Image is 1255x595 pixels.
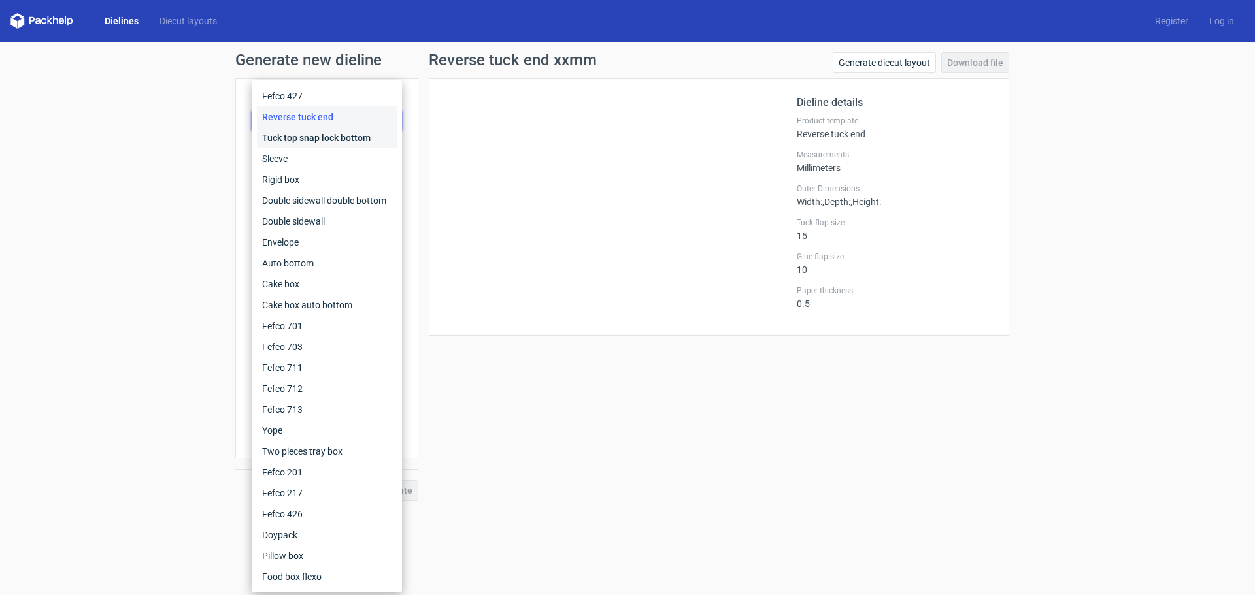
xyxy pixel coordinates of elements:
[833,52,936,73] a: Generate diecut layout
[850,197,881,207] span: , Height :
[257,378,397,399] div: Fefco 712
[797,197,822,207] span: Width :
[257,357,397,378] div: Fefco 711
[797,217,993,228] label: Tuck flap size
[94,14,149,27] a: Dielines
[1199,14,1245,27] a: Log in
[257,504,397,524] div: Fefco 426
[257,127,397,148] div: Tuck top snap lock bottom
[797,150,993,173] div: Millimeters
[257,545,397,566] div: Pillow box
[797,285,993,309] div: 0.5
[797,95,993,110] h2: Dieline details
[257,399,397,420] div: Fefco 713
[257,420,397,441] div: Yope
[257,106,397,127] div: Reverse tuck end
[257,148,397,169] div: Sleeve
[257,190,397,211] div: Double sidewall double bottom
[797,285,993,296] label: Paper thickness
[797,184,993,194] label: Outer Dimensions
[235,52,1020,68] h1: Generate new dieline
[257,315,397,336] div: Fefco 701
[257,232,397,253] div: Envelope
[257,86,397,106] div: Fefco 427
[797,251,993,275] div: 10
[797,251,993,262] label: Glue flap size
[149,14,227,27] a: Diecut layouts
[257,295,397,315] div: Cake box auto bottom
[257,211,397,232] div: Double sidewall
[257,524,397,545] div: Doypack
[257,253,397,274] div: Auto bottom
[429,52,597,68] h1: Reverse tuck end xxmm
[257,441,397,462] div: Two pieces tray box
[797,217,993,241] div: 15
[822,197,850,207] span: , Depth :
[257,462,397,483] div: Fefco 201
[797,116,993,126] label: Product template
[257,336,397,357] div: Fefco 703
[257,169,397,190] div: Rigid box
[797,150,993,160] label: Measurements
[1145,14,1199,27] a: Register
[257,566,397,587] div: Food box flexo
[257,483,397,504] div: Fefco 217
[257,274,397,295] div: Cake box
[797,116,993,139] div: Reverse tuck end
